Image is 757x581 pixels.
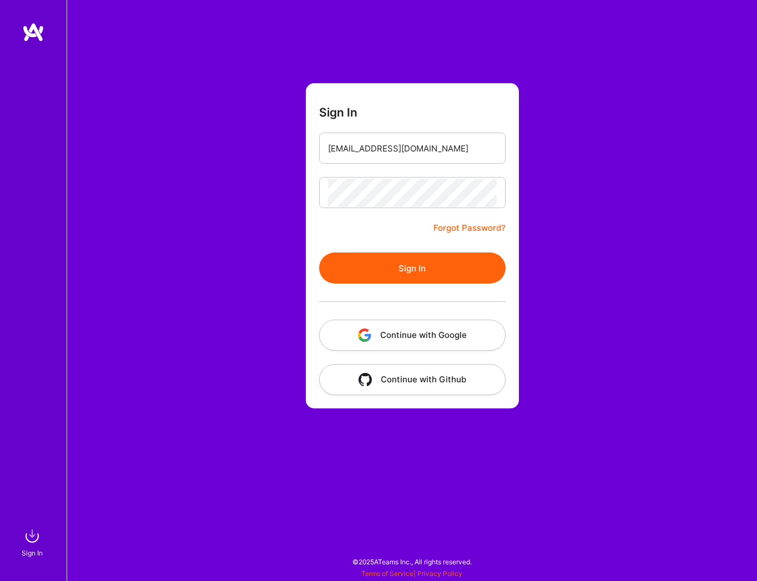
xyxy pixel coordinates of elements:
a: sign inSign In [23,525,43,559]
h3: Sign In [319,105,357,119]
button: Sign In [319,252,506,284]
a: Terms of Service [361,569,413,578]
button: Continue with Google [319,320,506,351]
div: Sign In [22,547,43,559]
button: Continue with Github [319,364,506,395]
div: © 2025 ATeams Inc., All rights reserved. [67,548,757,575]
a: Privacy Policy [417,569,462,578]
img: logo [22,22,44,42]
img: icon [359,373,372,386]
a: Forgot Password? [433,221,506,235]
input: Email... [328,134,497,163]
span: | [361,569,462,578]
img: sign in [21,525,43,547]
img: icon [358,329,371,342]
